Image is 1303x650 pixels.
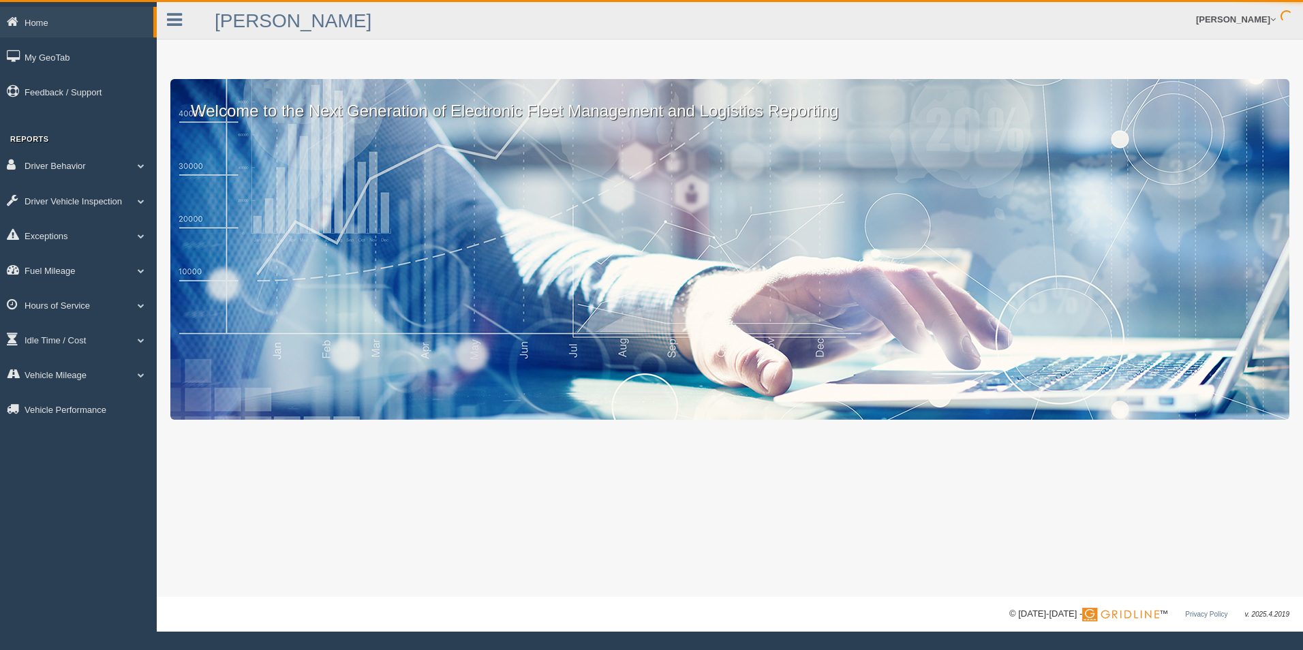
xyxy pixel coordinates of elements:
p: Welcome to the Next Generation of Electronic Fleet Management and Logistics Reporting [170,79,1289,123]
span: v. 2025.4.2019 [1245,610,1289,618]
a: Privacy Policy [1185,610,1227,618]
a: [PERSON_NAME] [215,10,371,31]
div: © [DATE]-[DATE] - ™ [1009,607,1289,621]
img: Gridline [1082,608,1159,621]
